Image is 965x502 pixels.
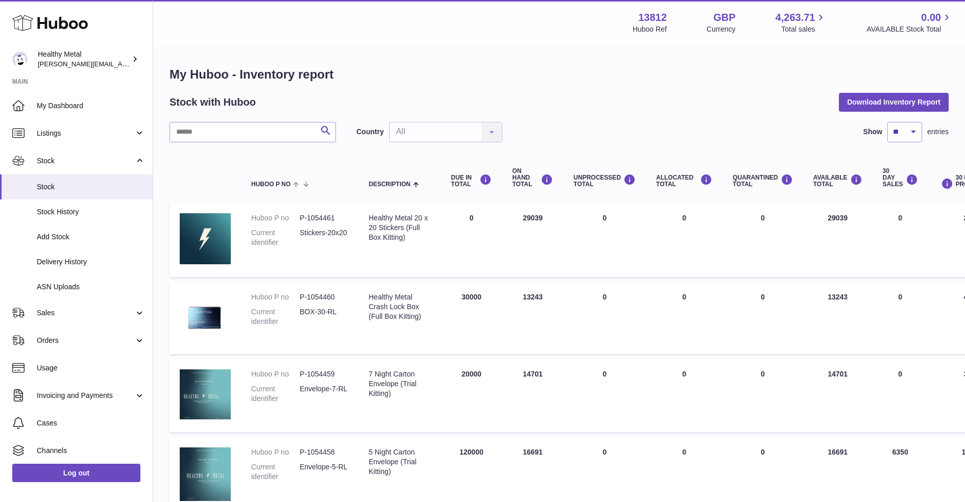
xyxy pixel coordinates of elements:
img: product image [180,369,231,419]
img: product image [180,447,231,501]
span: 0 [761,448,765,456]
dd: BOX-30-RL [300,307,348,327]
span: Huboo P no [251,181,291,188]
dd: P-1054460 [300,292,348,302]
strong: 13812 [638,11,667,24]
span: Listings [37,129,134,138]
span: AVAILABLE Stock Total [866,24,953,34]
h2: Stock with Huboo [170,95,256,109]
div: UNPROCESSED Total [573,174,636,188]
td: 0 [563,282,646,354]
label: Country [356,127,384,137]
span: Delivery History [37,257,145,267]
td: 29039 [803,203,873,277]
label: Show [863,127,882,137]
div: 7 Night Carton Envelope (Trial Kitting) [369,369,430,398]
td: 13243 [502,282,563,354]
dd: Envelope-7-RL [300,384,348,404]
dt: Huboo P no [251,292,300,302]
div: Huboo Ref [633,24,667,34]
span: Stock History [37,207,145,217]
span: Stock [37,156,134,166]
td: 29039 [502,203,563,277]
span: 4,263.71 [776,11,815,24]
div: Healthy Metal 20 x 20 Stickers (Full Box Kitting) [369,213,430,242]
span: 0 [761,293,765,301]
span: My Dashboard [37,101,145,111]
div: QUARANTINED Total [733,174,793,188]
td: 0 [563,359,646,432]
strong: GBP [713,11,735,24]
td: 0 [873,359,928,432]
div: 5 Night Carton Envelope (Trial Kitting) [369,447,430,476]
span: Description [369,181,411,188]
dt: Current identifier [251,384,300,404]
dt: Current identifier [251,228,300,247]
span: Add Stock [37,232,145,242]
a: 0.00 AVAILABLE Stock Total [866,11,953,34]
div: 30 DAY SALES [883,168,918,188]
span: Total sales [781,24,827,34]
img: jose@healthy-metal.com [12,52,28,67]
div: Healthy Metal Crash Lock Box (Full Box Kitting) [369,292,430,321]
dt: Current identifier [251,462,300,482]
td: 30000 [441,282,502,354]
div: ALLOCATED Total [656,174,712,188]
td: 14701 [502,359,563,432]
dd: P-1054459 [300,369,348,379]
dt: Current identifier [251,307,300,327]
td: 0 [646,359,722,432]
td: 20000 [441,359,502,432]
dt: Huboo P no [251,369,300,379]
a: Log out [12,464,140,482]
dd: Stickers-20x20 [300,228,348,247]
h1: My Huboo - Inventory report [170,66,949,83]
td: 0 [873,203,928,277]
div: DUE IN TOTAL [451,174,492,188]
span: [PERSON_NAME][EMAIL_ADDRESS][DOMAIN_NAME] [38,60,205,68]
img: product image [180,213,231,264]
span: 0 [761,214,765,222]
div: ON HAND Total [512,168,553,188]
div: AVAILABLE Total [813,174,862,188]
span: Channels [37,446,145,456]
span: ASN Uploads [37,282,145,292]
a: 4,263.71 Total sales [776,11,827,34]
span: Usage [37,363,145,373]
div: Healthy Metal [38,49,130,69]
dd: Envelope-5-RL [300,462,348,482]
span: Cases [37,418,145,428]
span: Stock [37,182,145,192]
td: 0 [563,203,646,277]
dt: Huboo P no [251,447,300,457]
td: 13243 [803,282,873,354]
td: 14701 [803,359,873,432]
dd: P-1054458 [300,447,348,457]
div: Currency [707,24,736,34]
span: 0 [761,370,765,378]
dd: P-1054461 [300,213,348,223]
dt: Huboo P no [251,213,300,223]
span: Sales [37,308,134,318]
td: 0 [441,203,502,277]
td: 0 [873,282,928,354]
span: Orders [37,336,134,345]
button: Download Inventory Report [839,93,949,111]
span: Invoicing and Payments [37,391,134,400]
img: product image [180,292,231,341]
td: 0 [646,203,722,277]
span: entries [927,127,949,137]
td: 0 [646,282,722,354]
span: 0.00 [921,11,941,24]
